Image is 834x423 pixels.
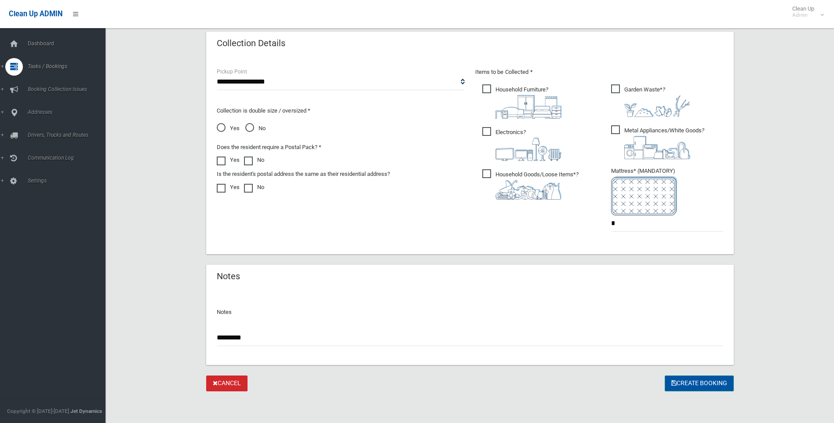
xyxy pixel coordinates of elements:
img: 394712a680b73dbc3d2a6a3a7ffe5a07.png [495,138,561,161]
i: ? [495,86,561,119]
img: 4fd8a5c772b2c999c83690221e5242e0.png [624,95,690,117]
span: No [245,123,266,134]
header: Notes [206,268,251,285]
span: Booking Collection Issues [25,86,112,92]
img: e7408bece873d2c1783593a074e5cb2f.png [611,176,677,215]
strong: Jet Dynamics [70,408,102,414]
i: ? [624,86,690,117]
p: Collection is double size / oversized * [217,106,465,116]
label: Is the resident's postal address the same as their residential address? [217,169,390,179]
span: Mattress* (MANDATORY) [611,168,723,215]
span: Copyright © [DATE]-[DATE] [7,408,69,414]
span: Settings [25,178,112,184]
p: Notes [217,307,723,317]
span: Tasks / Bookings [25,63,112,69]
span: Yes [217,123,240,134]
img: 36c1b0289cb1767239cdd3de9e694f19.png [624,136,690,159]
button: Create Booking [665,376,734,392]
span: Drivers, Trucks and Routes [25,132,112,138]
i: ? [624,127,704,159]
p: Items to be Collected * [475,67,723,77]
span: Electronics [482,127,561,161]
i: ? [495,129,561,161]
label: Yes [217,155,240,165]
header: Collection Details [206,35,296,52]
label: Does the resident require a Postal Pack? * [217,142,321,153]
span: Dashboard [25,40,112,47]
span: Household Goods/Loose Items* [482,169,579,200]
span: Clean Up [788,5,823,18]
span: Metal Appliances/White Goods [611,125,704,159]
img: aa9efdbe659d29b613fca23ba79d85cb.png [495,95,561,119]
label: No [244,182,264,193]
a: Cancel [206,376,248,392]
span: Household Furniture [482,84,561,119]
label: Yes [217,182,240,193]
i: ? [495,171,579,200]
span: Clean Up ADMIN [9,10,62,18]
span: Communication Log [25,155,112,161]
span: Garden Waste* [611,84,690,117]
span: Addresses [25,109,112,115]
small: Admin [792,12,814,18]
img: b13cc3517677393f34c0a387616ef184.png [495,180,561,200]
label: No [244,155,264,165]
